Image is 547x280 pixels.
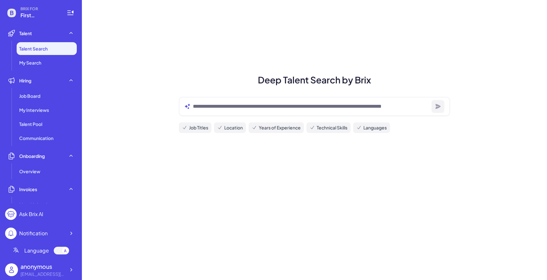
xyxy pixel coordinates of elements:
[19,107,49,113] span: My Interviews
[20,6,59,12] span: BRIX FOR
[171,73,458,87] h1: Deep Talent Search by Brix
[19,186,37,192] span: Invoices
[20,271,65,277] div: team@first-intelligence.com
[19,210,43,218] div: Ask Brix AI
[19,229,48,237] div: Notification
[224,124,243,131] span: Location
[19,201,52,208] span: Monthly invoice
[19,59,41,66] span: My Search
[24,247,49,254] span: Language
[5,263,18,276] img: user_logo.png
[317,124,347,131] span: Technical Skills
[20,262,65,271] div: anonymous
[20,12,59,19] span: First Intelligence
[19,135,53,141] span: Communication
[189,124,208,131] span: Job Titles
[259,124,301,131] span: Years of Experience
[19,153,45,159] span: Onboarding
[19,93,40,99] span: Job Board
[19,77,31,84] span: Hiring
[19,121,42,127] span: Talent Pool
[19,168,40,175] span: Overview
[19,45,48,52] span: Talent Search
[19,30,32,36] span: Talent
[363,124,387,131] span: Languages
